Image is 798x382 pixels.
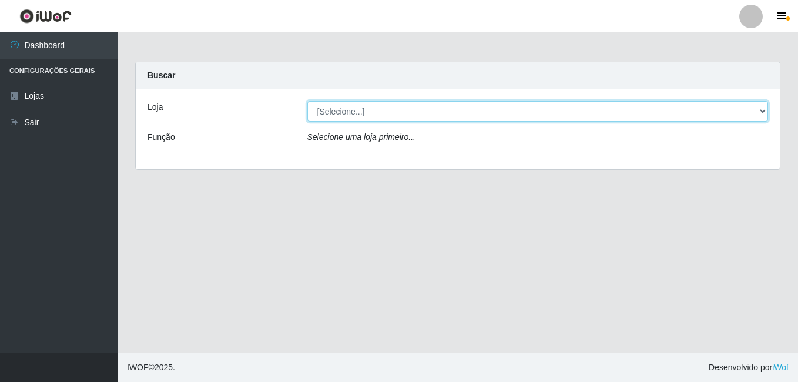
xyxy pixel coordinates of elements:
[19,9,72,24] img: CoreUI Logo
[147,131,175,143] label: Função
[127,363,149,372] span: IWOF
[772,363,789,372] a: iWof
[307,132,415,142] i: Selecione uma loja primeiro...
[147,101,163,113] label: Loja
[127,361,175,374] span: © 2025 .
[709,361,789,374] span: Desenvolvido por
[147,71,175,80] strong: Buscar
